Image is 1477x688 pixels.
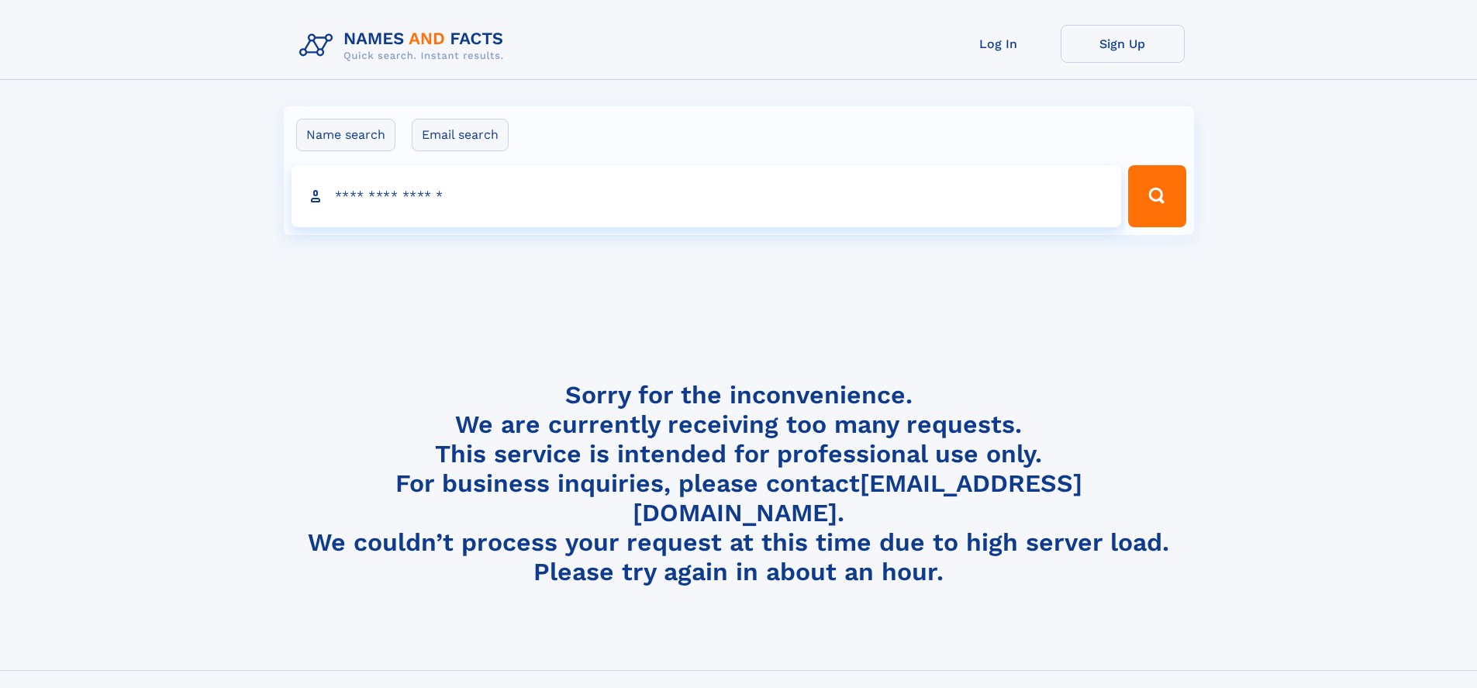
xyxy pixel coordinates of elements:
[1061,25,1185,63] a: Sign Up
[293,25,516,67] img: Logo Names and Facts
[292,165,1122,227] input: search input
[1128,165,1185,227] button: Search Button
[296,119,395,151] label: Name search
[412,119,509,151] label: Email search
[633,468,1082,527] a: [EMAIL_ADDRESS][DOMAIN_NAME]
[937,25,1061,63] a: Log In
[293,380,1185,587] h4: Sorry for the inconvenience. We are currently receiving too many requests. This service is intend...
